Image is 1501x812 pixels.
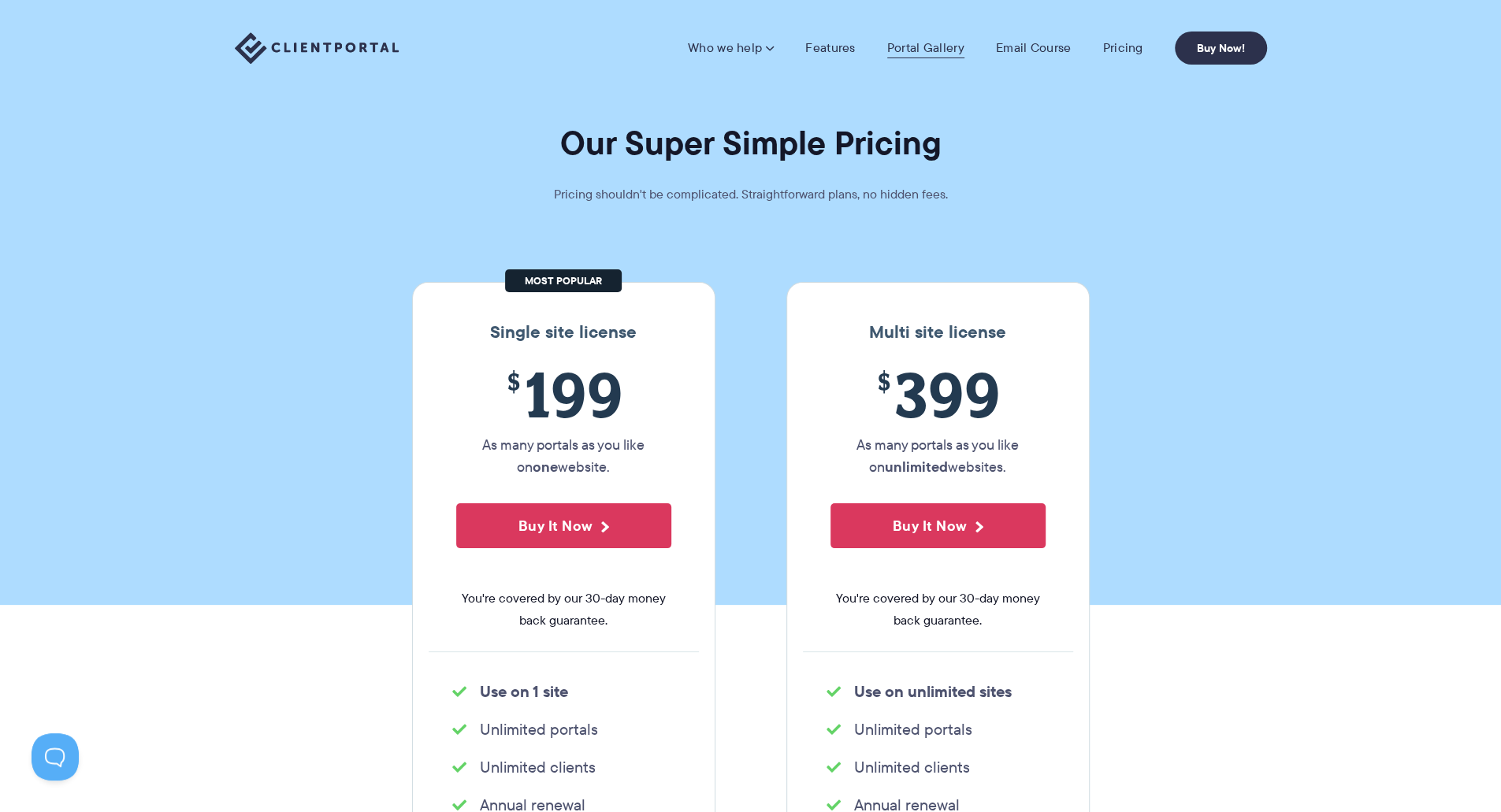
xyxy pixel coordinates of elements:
[456,503,671,548] button: Buy It Now
[827,718,1050,740] li: Unlimited portals
[32,733,79,780] iframe: Toggle Customer Support
[1175,32,1267,65] a: Buy Now!
[533,456,558,477] strong: one
[429,322,699,343] h3: Single site license
[830,434,1046,478] p: As many portals as you like on websites.
[515,184,987,206] p: Pricing shouldn't be complicated. Straightforward plans, no hidden fees.
[830,503,1046,548] button: Buy It Now
[996,40,1072,56] a: Email Course
[452,756,675,778] li: Unlimited clients
[830,358,1046,430] span: 399
[452,718,675,740] li: Unlimited portals
[480,680,568,703] strong: Use on 1 site
[887,40,964,56] a: Portal Gallery
[803,322,1073,343] h3: Multi site license
[805,40,855,56] a: Features
[885,456,948,477] strong: unlimited
[456,588,671,632] span: You're covered by our 30-day money back guarantee.
[456,434,671,478] p: As many portals as you like on website.
[688,40,774,56] a: Who we help
[830,588,1046,632] span: You're covered by our 30-day money back guarantee.
[827,756,1050,778] li: Unlimited clients
[854,680,1012,703] strong: Use on unlimited sites
[456,358,671,430] span: 199
[1102,40,1142,56] a: Pricing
